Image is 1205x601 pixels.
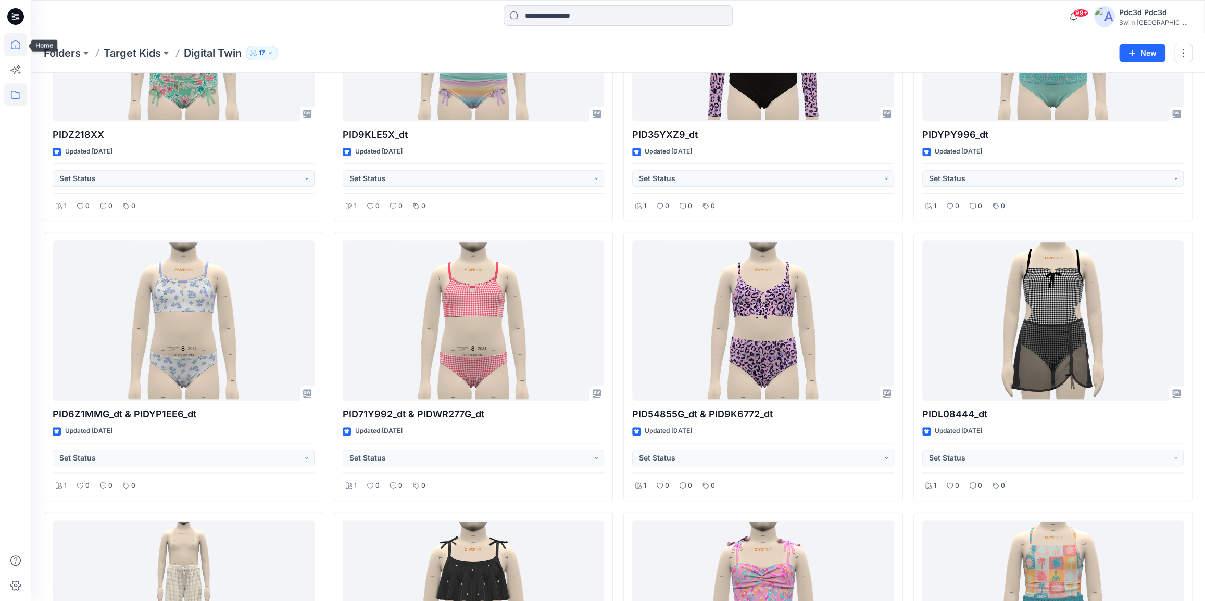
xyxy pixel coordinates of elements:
[131,201,135,212] p: 0
[375,480,380,491] p: 0
[978,480,982,491] p: 0
[131,480,135,491] p: 0
[644,480,646,491] p: 1
[922,127,1184,142] p: PIDYPY996_dt
[64,480,67,491] p: 1
[632,407,894,421] p: PID54855G_dt & PID9K6772_dt
[53,127,315,142] p: PIDZ218XX
[398,201,403,212] p: 0
[343,240,605,401] a: PID71Y992_dt & PIDWR277G_dt
[104,46,161,60] a: Target Kids
[343,127,605,142] p: PID9KLE5X_dt
[375,201,380,212] p: 0
[644,201,646,212] p: 1
[65,426,112,437] p: Updated [DATE]
[1073,9,1088,17] span: 99+
[1001,480,1005,491] p: 0
[665,480,669,491] p: 0
[922,407,1184,421] p: PIDL08444_dt
[1119,6,1192,19] div: Pdc3d Pdc3d
[688,480,692,491] p: 0
[688,201,692,212] p: 0
[85,480,90,491] p: 0
[955,201,959,212] p: 0
[398,480,403,491] p: 0
[935,146,982,157] p: Updated [DATE]
[922,240,1184,401] a: PIDL08444_dt
[355,146,403,157] p: Updated [DATE]
[711,480,715,491] p: 0
[64,201,67,212] p: 1
[53,407,315,421] p: PID6Z1MMG_dt & PIDYP1EE6_dt
[645,146,692,157] p: Updated [DATE]
[632,127,894,142] p: PID35YXZ9_dt
[1094,6,1115,27] img: avatar
[978,201,982,212] p: 0
[665,201,669,212] p: 0
[955,480,959,491] p: 0
[632,240,894,401] a: PID54855G_dt & PID9K6772_dt
[711,201,715,212] p: 0
[85,201,90,212] p: 0
[645,426,692,437] p: Updated [DATE]
[108,480,112,491] p: 0
[108,201,112,212] p: 0
[259,47,265,59] p: 17
[354,480,357,491] p: 1
[343,407,605,421] p: PID71Y992_dt & PIDWR277G_dt
[246,46,278,60] button: 17
[53,240,315,401] a: PID6Z1MMG_dt & PIDYP1EE6_dt
[935,426,982,437] p: Updated [DATE]
[421,480,425,491] p: 0
[355,426,403,437] p: Updated [DATE]
[934,201,936,212] p: 1
[1119,19,1192,27] div: Swim [GEOGRAPHIC_DATA]
[354,201,357,212] p: 1
[65,146,112,157] p: Updated [DATE]
[184,46,242,60] p: Digital Twin
[934,480,936,491] p: 1
[1001,201,1005,212] p: 0
[421,201,425,212] p: 0
[44,46,81,60] a: Folders
[1119,44,1165,62] button: New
